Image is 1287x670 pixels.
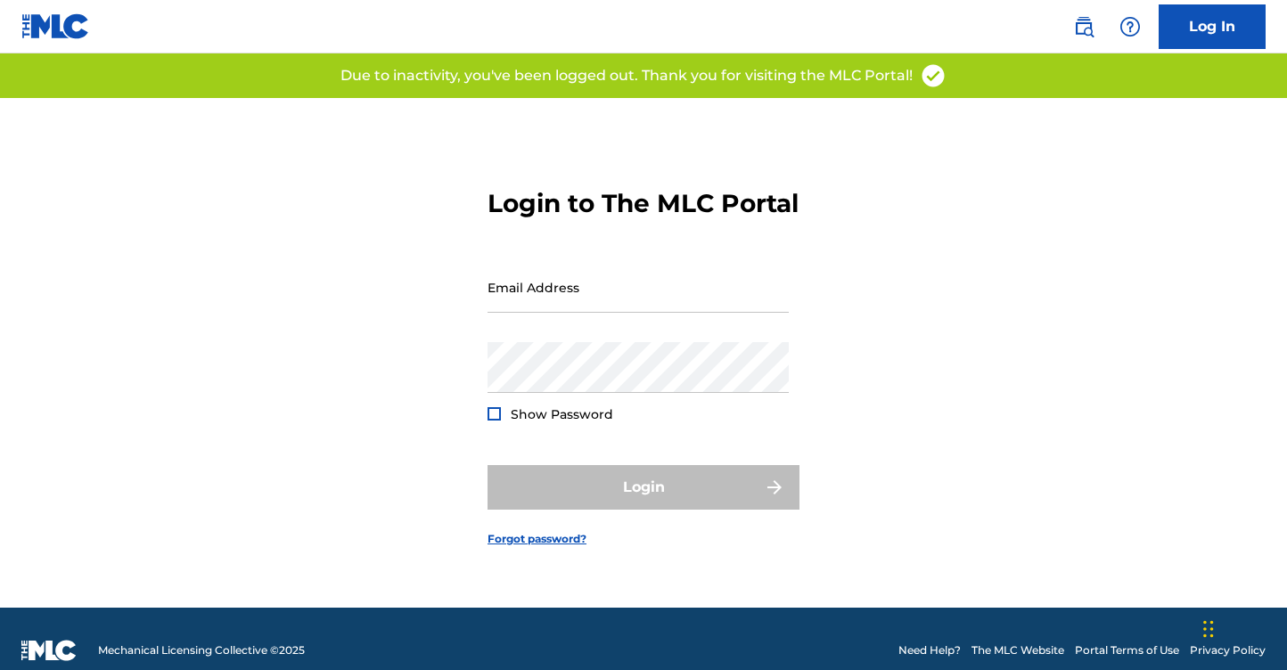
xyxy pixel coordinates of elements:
[1066,9,1102,45] a: Public Search
[488,531,586,547] a: Forgot password?
[1075,642,1179,658] a: Portal Terms of Use
[1203,602,1214,656] div: Drag
[511,406,613,422] span: Show Password
[920,62,947,89] img: access
[21,13,90,39] img: MLC Logo
[488,188,799,219] h3: Login to The MLC Portal
[340,65,913,86] p: Due to inactivity, you've been logged out. Thank you for visiting the MLC Portal!
[1198,584,1287,670] iframe: Chat Widget
[1073,16,1094,37] img: search
[98,642,305,658] span: Mechanical Licensing Collective © 2025
[898,642,961,658] a: Need Help?
[1190,642,1266,658] a: Privacy Policy
[1159,4,1266,49] a: Log In
[1112,9,1148,45] div: Help
[1119,16,1141,37] img: help
[21,640,77,661] img: logo
[971,642,1064,658] a: The MLC Website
